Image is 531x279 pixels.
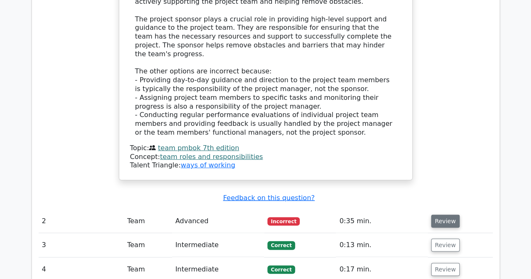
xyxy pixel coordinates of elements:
td: 0:13 min. [336,233,427,257]
span: Incorrect [267,217,300,226]
div: Concept: [130,153,401,162]
td: 2 [39,209,124,233]
span: Correct [267,266,295,274]
td: Team [124,209,172,233]
td: Intermediate [172,233,264,257]
a: ways of working [180,161,235,169]
td: Advanced [172,209,264,233]
button: Review [431,239,460,252]
td: 3 [39,233,124,257]
div: Topic: [130,144,401,153]
span: Correct [267,241,295,250]
div: Talent Triangle: [130,144,401,170]
a: Feedback on this question? [223,194,314,202]
td: 0:35 min. [336,209,427,233]
button: Review [431,215,460,228]
a: team pmbok 7th edition [158,144,239,152]
button: Review [431,263,460,276]
td: Team [124,233,172,257]
a: team roles and responsibilities [160,153,263,161]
